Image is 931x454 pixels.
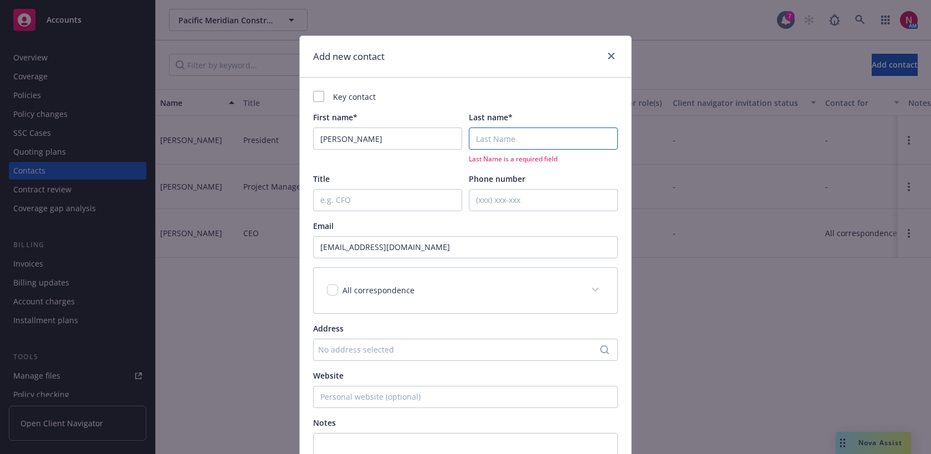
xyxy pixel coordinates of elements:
[313,370,344,381] span: Website
[313,112,357,123] span: First name*
[318,344,602,355] div: No address selected
[469,127,618,150] input: Last Name
[313,236,618,258] input: example@email.com
[313,386,618,408] input: Personal website (optional)
[313,339,618,361] button: No address selected
[313,49,385,64] h1: Add new contact
[313,189,462,211] input: e.g. CFO
[600,345,609,354] svg: Search
[314,268,617,313] div: All correspondence
[313,91,618,103] div: Key contact
[313,417,336,428] span: Notes
[469,112,513,123] span: Last name*
[605,49,618,63] a: close
[342,285,415,295] span: All correspondence
[469,154,618,164] span: Last Name is a required field
[313,127,462,150] input: First Name
[469,174,525,184] span: Phone number
[313,323,344,334] span: Address
[313,221,334,231] span: Email
[313,174,330,184] span: Title
[469,189,618,211] input: (xxx) xxx-xxx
